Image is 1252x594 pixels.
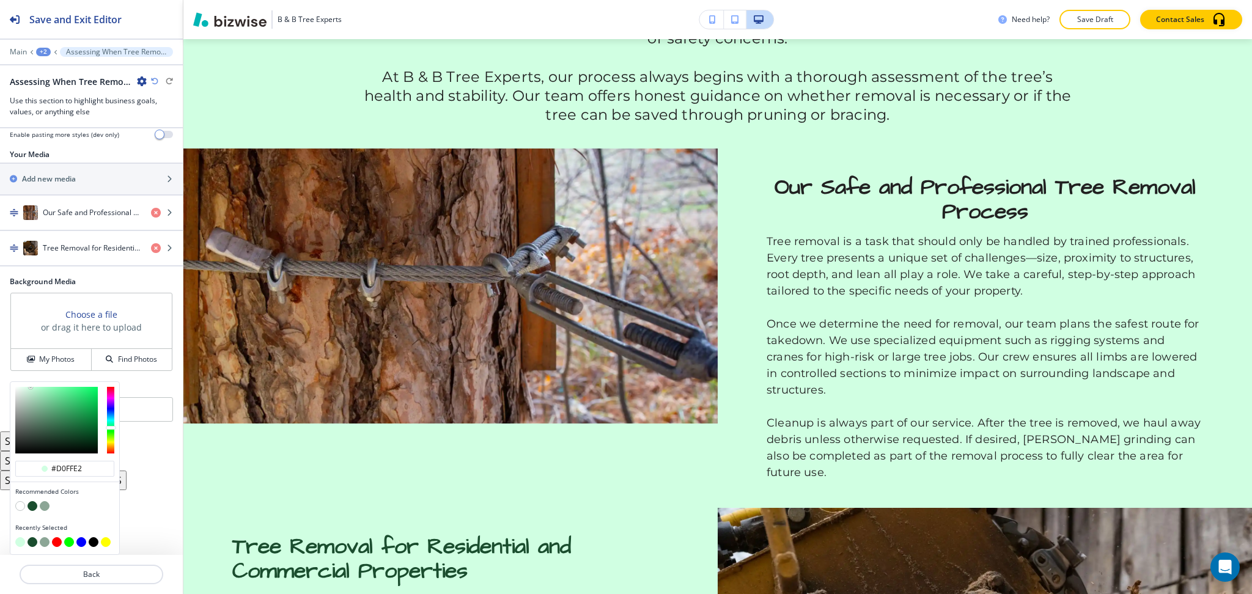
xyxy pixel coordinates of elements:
[1210,552,1240,582] div: Open Intercom Messenger
[360,67,1075,125] p: At B & B Tree Experts, our process always begins with a thorough assessment of the tree’s health ...
[1059,10,1130,29] button: Save Draft
[15,487,114,496] h4: Recommended Colors
[10,244,18,252] img: Drag
[1075,14,1114,25] p: Save Draft
[10,381,119,392] h2: Any Color (dev only, be careful!)
[15,523,114,532] h4: Recently Selected
[767,316,1203,398] p: Once we determine the need for removal, our team plans the safest route for takedown. We use spec...
[1156,14,1204,25] p: Contact Sales
[10,276,173,287] h2: Background Media
[767,415,1203,481] p: Cleanup is always part of our service. After the tree is removed, we haul away debris unless othe...
[43,207,141,218] h4: Our Safe and Professional Tree Removal Process
[1140,10,1242,29] button: Contact Sales
[10,130,119,139] h4: Enable pasting more styles (dev only)
[767,233,1203,299] p: Tree removal is a task that should only be handled by trained professionals. Every tree presents ...
[66,48,167,56] p: Assessing When Tree Removal is Necessary
[39,354,75,365] h4: My Photos
[10,95,173,117] h3: Use this section to highlight business goals, values, or anything else
[36,48,51,56] button: +2
[21,569,162,580] p: Back
[232,535,669,583] h3: Tree Removal for Residential and Commercial Properties
[1012,14,1050,25] h3: Need help?
[11,349,92,370] button: My Photos
[193,12,267,27] img: Bizwise Logo
[118,354,157,365] h4: Find Photos
[60,47,173,57] button: Assessing When Tree Removal is Necessary
[767,175,1203,224] p: Our Safe and Professional Tree Removal Process
[10,292,173,372] div: Choose a fileor drag it here to uploadMy PhotosFind Photos
[10,208,18,217] img: Drag
[10,75,132,88] h2: Assessing When Tree Removal is Necessary
[20,565,163,584] button: Back
[92,349,172,370] button: Find Photos
[183,148,718,424] img: <p class="ql-align-center">Our Safe and Professional Tree Removal Process</p>
[10,149,50,160] h2: Your Media
[10,48,27,56] button: Main
[278,14,342,25] h3: B & B Tree Experts
[29,12,122,27] h2: Save and Exit Editor
[22,174,76,185] h2: Add new media
[43,243,141,254] h4: Tree Removal for Residential and Commercial Properties
[193,10,342,29] button: B & B Tree Experts
[65,308,117,321] button: Choose a file
[41,321,142,334] h3: or drag it here to upload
